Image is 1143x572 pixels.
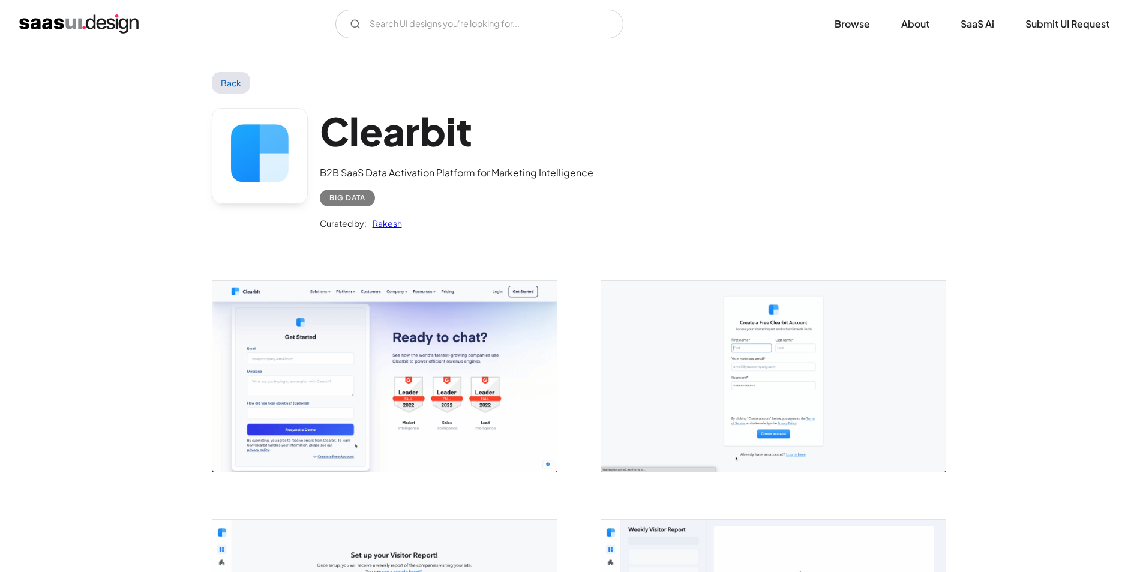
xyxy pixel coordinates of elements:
[212,72,251,94] a: Back
[335,10,623,38] input: Search UI designs you're looking for...
[212,281,557,471] a: open lightbox
[601,281,946,471] img: 642417ed75222ad03b56f6ee_Clearbit%20Create%20Free%20Account.png
[320,108,593,154] h1: Clearbit
[367,216,402,230] a: Rakesh
[320,216,367,230] div: Curated by:
[820,11,884,37] a: Browse
[329,191,365,205] div: Big Data
[946,11,1009,37] a: SaaS Ai
[335,10,623,38] form: Email Form
[212,281,557,471] img: 642417eeb999f313aae9725a_Clearbit%20Get%20Started.png
[320,166,593,180] div: B2B SaaS Data Activation Platform for Marketing Intelligence
[887,11,944,37] a: About
[19,14,139,34] a: home
[1011,11,1124,37] a: Submit UI Request
[601,281,946,471] a: open lightbox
